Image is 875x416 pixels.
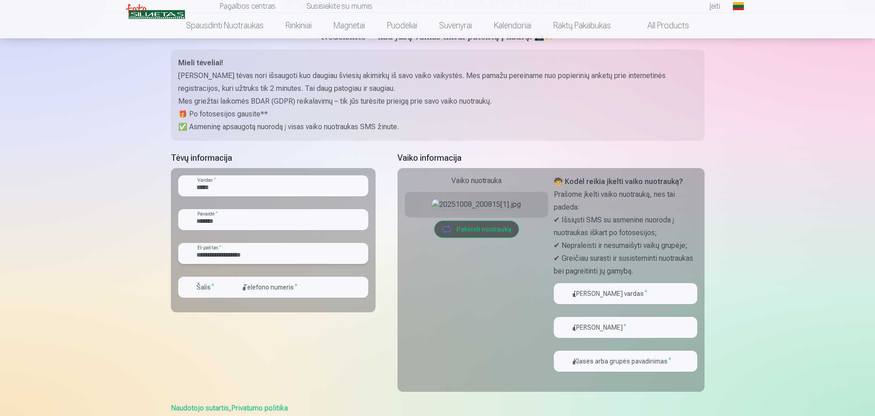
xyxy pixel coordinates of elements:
[622,13,700,38] a: All products
[432,199,521,210] img: 20251008_200815[1].jpg
[398,152,705,164] h5: Vaiko informacija
[483,13,542,38] a: Kalendoriai
[275,13,323,38] a: Rinkiniai
[435,221,519,237] button: Pakeisti nuotrauką
[171,152,376,164] h5: Tėvų informacija
[405,175,548,186] div: Vaiko nuotrauka
[376,13,428,38] a: Puodeliai
[554,214,697,239] p: ✔ Išsiųsti SMS su asmenine nuoroda į nuotraukas iškart po fotosesijos;
[178,121,697,133] p: ✅ Asmeninę apsaugotą nuorodą į visas vaiko nuotraukas SMS žinute.
[178,58,223,67] strong: Mieli tėveliai!
[554,252,697,278] p: ✔ Greičiau surasti ir susisteminti nuotraukas bei pagreitinti jų gamybą.
[193,283,218,292] label: Šalis
[178,69,697,95] p: [PERSON_NAME] tėvas nori išsaugoti kuo daugiau šviesių akimirkų iš savo vaiko vaikystės. Mes pama...
[175,13,275,38] a: Spausdinti nuotraukas
[542,13,622,38] a: Raktų pakabukas
[178,95,697,108] p: Mes griežtai laikomės BDAR (GDPR) reikalavimų – tik jūs turėsite prieigą prie savo vaiko nuotraukų.
[171,404,229,412] a: Naudotojo sutartis
[554,239,697,252] p: ✔ Nepraleisti ir nesumaišyti vaikų grupėje;
[554,188,697,214] p: Prašome įkelti vaiko nuotrauką, nes tai padeda:
[178,277,238,298] button: Šalis*
[178,108,697,121] p: 🎁 Po fotosesijos gausite**
[428,13,483,38] a: Suvenyrai
[323,13,376,38] a: Magnetai
[231,404,288,412] a: Privatumo politika
[126,4,185,19] img: /v3
[554,177,683,186] strong: 🧒 Kodėl reikia įkelti vaiko nuotrauką?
